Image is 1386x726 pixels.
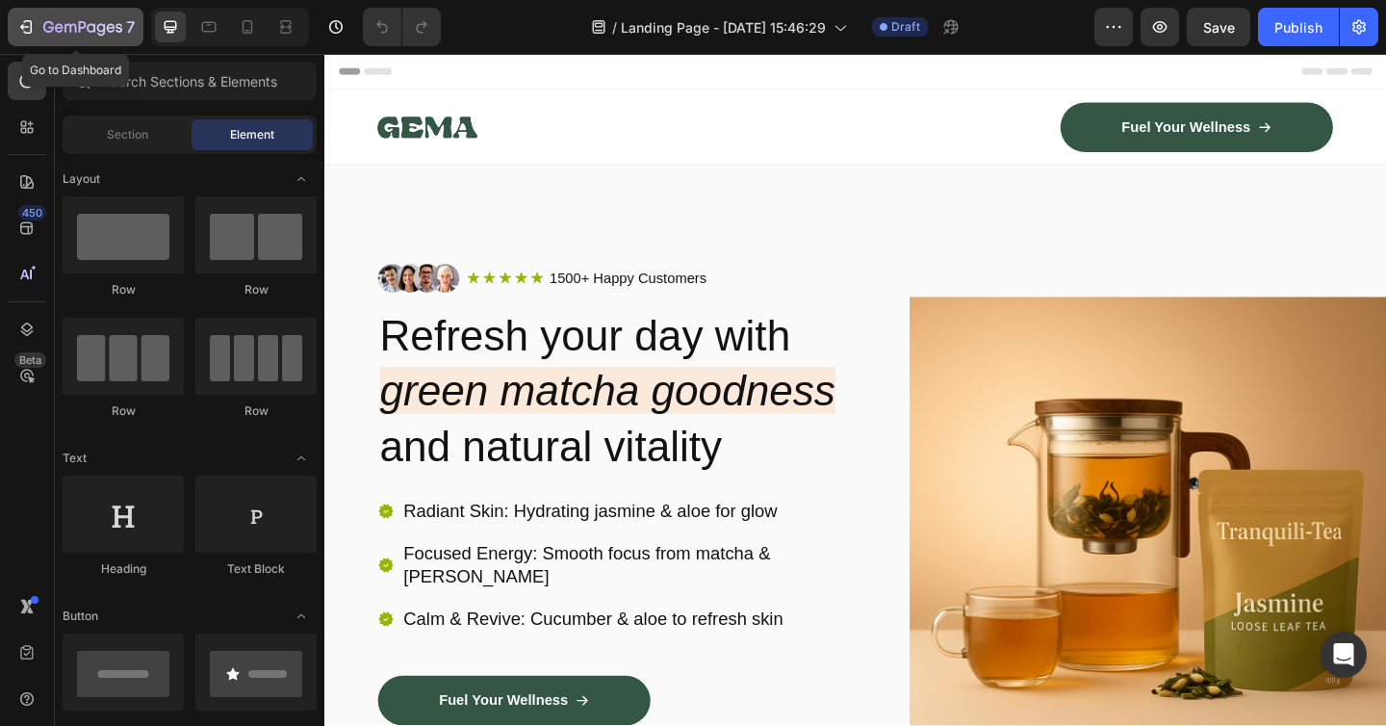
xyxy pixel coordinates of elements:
[1321,632,1367,678] div: Open Intercom Messenger
[801,53,1097,107] a: Fuel Your Wellness
[286,164,317,194] span: Toggle open
[244,235,415,255] p: 1500+ Happy Customers
[63,560,184,578] div: Heading
[63,170,100,188] span: Layout
[58,229,146,260] img: gempages_535254721074562068-049dc4a4-4cab-4364-a1ea-892219e3884f.png
[1203,19,1235,36] span: Save
[891,18,920,36] span: Draft
[107,126,148,143] span: Section
[8,8,143,46] button: 7
[63,281,184,298] div: Row
[14,352,46,368] div: Beta
[324,54,1386,726] iframe: Design area
[195,560,317,578] div: Text Block
[195,281,317,298] div: Row
[286,443,317,474] span: Toggle open
[612,17,617,38] span: /
[63,402,184,420] div: Row
[621,17,826,38] span: Landing Page - [DATE] 15:46:29
[86,485,574,510] p: Radiant Skin: Hydrating jasmine & aloe for glow
[18,205,46,220] div: 450
[63,450,87,467] span: Text
[1187,8,1250,46] button: Save
[867,70,1008,91] p: Fuel Your Wellness
[195,402,317,420] div: Row
[63,608,98,625] span: Button
[230,126,274,143] span: Element
[1258,8,1339,46] button: Publish
[86,532,574,582] p: Focused Energy: Smooth focus from matcha & [PERSON_NAME]
[60,341,555,392] i: green matcha goodness
[363,8,441,46] div: Undo/Redo
[1274,17,1322,38] div: Publish
[63,62,317,100] input: Search Sections & Elements
[124,694,265,714] p: Fuel Your Wellness
[86,603,574,628] p: Calm & Revive: Cucumber & aloe to refresh skin
[58,275,577,459] h2: Refresh your day with and natural vitality
[286,601,317,632] span: Toggle open
[126,15,135,39] p: 7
